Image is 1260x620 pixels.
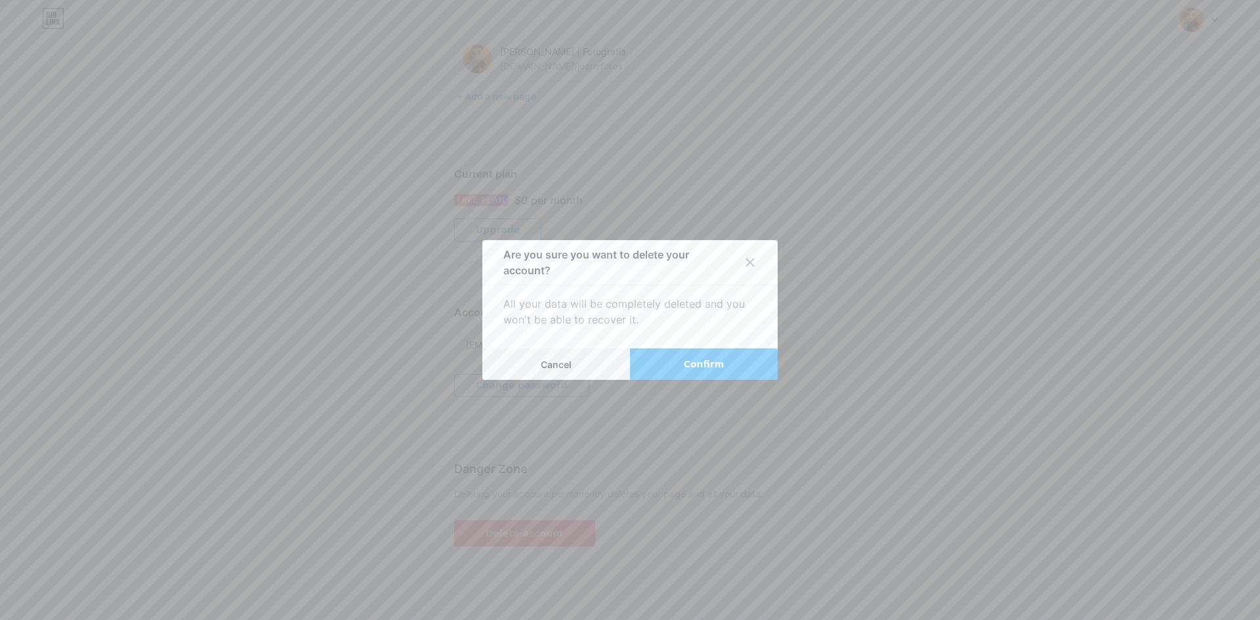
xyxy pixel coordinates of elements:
[503,247,738,278] div: Are you sure you want to delete your account?
[630,348,778,380] button: Confirm
[503,296,757,327] div: All your data will be completely deleted and you won't be able to recover it.
[541,359,572,370] span: Cancel
[684,358,724,371] span: Confirm
[482,348,630,380] button: Cancel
